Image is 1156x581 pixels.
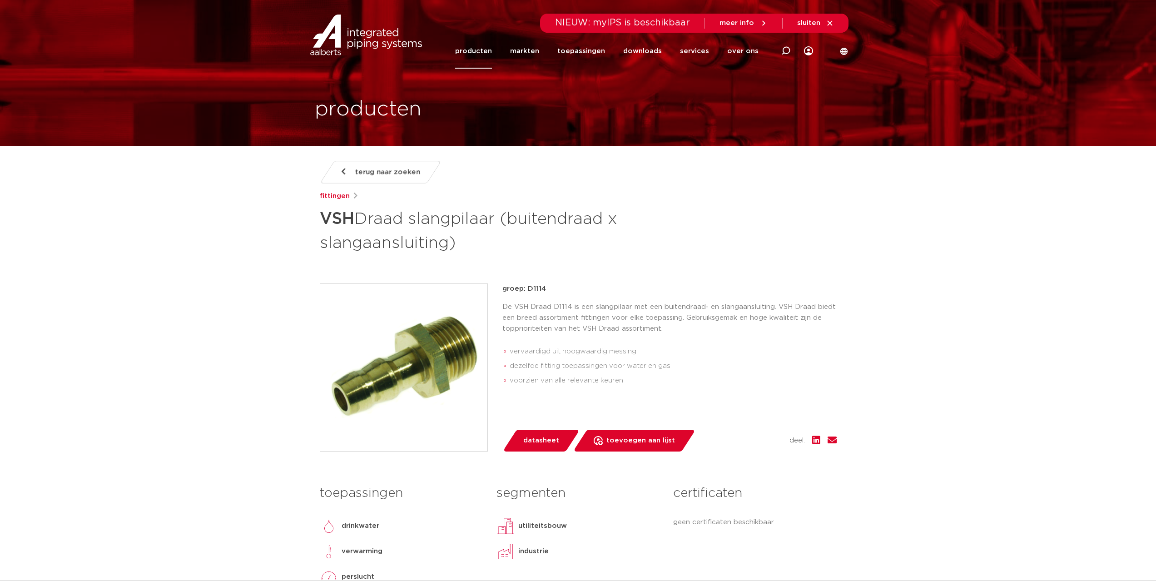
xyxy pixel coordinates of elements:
[502,430,580,452] a: datasheet
[510,344,837,359] li: vervaardigd uit hoogwaardig messing
[797,20,820,26] span: sluiten
[518,546,549,557] p: industrie
[510,373,837,388] li: voorzien van alle relevante keuren
[455,34,759,69] nav: Menu
[719,20,754,26] span: meer info
[673,517,836,528] p: geen certificaten beschikbaar
[557,34,605,69] a: toepassingen
[319,161,441,184] a: terug naar zoeken
[320,484,483,502] h3: toepassingen
[680,34,709,69] a: services
[523,433,559,448] span: datasheet
[789,435,805,446] span: deel:
[355,165,420,179] span: terug naar zoeken
[320,284,487,451] img: Product Image for VSH Draad slangpilaar (buitendraad x slangaansluiting)
[719,19,768,27] a: meer info
[320,211,354,227] strong: VSH
[496,517,515,535] img: utiliteitsbouw
[496,542,515,561] img: industrie
[455,34,492,69] a: producten
[320,542,338,561] img: verwarming
[555,18,690,27] span: NIEUW: myIPS is beschikbaar
[606,433,675,448] span: toevoegen aan lijst
[320,205,661,254] h1: Draad slangpilaar (buitendraad x slangaansluiting)
[623,34,662,69] a: downloads
[496,484,660,502] h3: segmenten
[320,517,338,535] img: drinkwater
[797,19,834,27] a: sluiten
[320,191,350,202] a: fittingen
[518,521,567,531] p: utiliteitsbouw
[502,283,837,294] p: groep: D1114
[315,95,422,124] h1: producten
[342,546,382,557] p: verwarming
[510,34,539,69] a: markten
[727,34,759,69] a: over ons
[510,359,837,373] li: dezelfde fitting toepassingen voor water en gas
[673,484,836,502] h3: certificaten
[502,302,837,334] p: De VSH Draad D1114 is een slangpilaar met een buitendraad- en slangaansluiting. VSH Draad biedt e...
[342,521,379,531] p: drinkwater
